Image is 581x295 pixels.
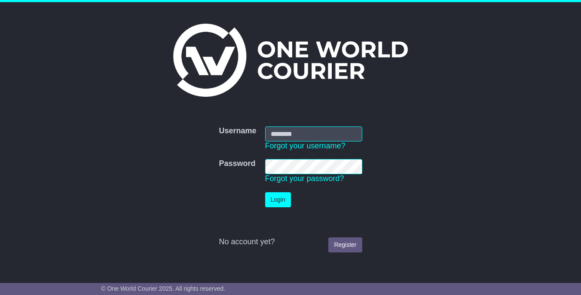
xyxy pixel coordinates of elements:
img: One World [173,24,408,97]
button: Login [265,192,291,207]
a: Register [328,237,362,252]
span: © One World Courier 2025. All rights reserved. [101,285,225,292]
label: Password [219,159,255,169]
a: Forgot your username? [265,141,346,150]
a: Forgot your password? [265,174,344,183]
label: Username [219,126,256,136]
div: No account yet? [219,237,362,247]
